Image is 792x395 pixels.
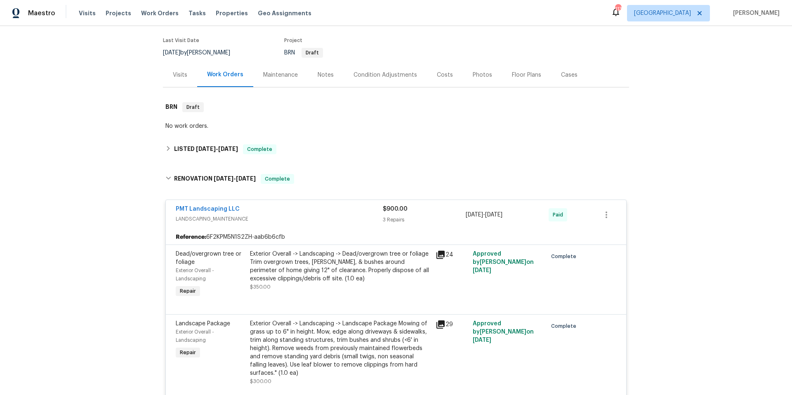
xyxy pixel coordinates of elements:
[553,211,566,219] span: Paid
[250,250,431,283] div: Exterior Overall -> Landscaping -> Dead/overgrown tree or foliage Trim overgrown trees, [PERSON_N...
[165,122,627,130] div: No work orders.
[730,9,780,17] span: [PERSON_NAME]
[218,146,238,152] span: [DATE]
[436,320,468,329] div: 29
[176,268,214,281] span: Exterior Overall - Landscaping
[79,9,96,17] span: Visits
[437,71,453,79] div: Costs
[163,38,199,43] span: Last Visit Date
[216,9,248,17] span: Properties
[163,166,629,192] div: RENOVATION [DATE]-[DATE]Complete
[354,71,417,79] div: Condition Adjustments
[214,176,256,181] span: -
[383,206,408,212] span: $900.00
[176,215,383,223] span: LANDSCAPING_MAINTENANCE
[166,230,626,245] div: 6F2KPM5N1S2ZH-aab6b6cfb
[176,329,214,343] span: Exterior Overall - Landscaping
[473,268,491,273] span: [DATE]
[183,103,203,111] span: Draft
[466,211,502,219] span: -
[284,50,323,56] span: BRN
[436,250,468,260] div: 24
[177,348,199,357] span: Repair
[165,102,177,112] h6: BRN
[561,71,577,79] div: Cases
[176,321,230,327] span: Landscape Package
[196,146,216,152] span: [DATE]
[163,48,240,58] div: by [PERSON_NAME]
[485,212,502,218] span: [DATE]
[106,9,131,17] span: Projects
[473,321,534,343] span: Approved by [PERSON_NAME] on
[236,176,256,181] span: [DATE]
[466,212,483,218] span: [DATE]
[244,145,276,153] span: Complete
[262,175,293,183] span: Complete
[163,94,629,120] div: BRN Draft
[250,320,431,377] div: Exterior Overall -> Landscaping -> Landscape Package Mowing of grass up to 6" in height. Mow, edg...
[174,144,238,154] h6: LISTED
[207,71,243,79] div: Work Orders
[173,71,187,79] div: Visits
[250,284,271,289] span: $350.00
[634,9,691,17] span: [GEOGRAPHIC_DATA]
[177,287,199,295] span: Repair
[473,337,491,343] span: [DATE]
[250,379,271,384] span: $300.00
[615,5,621,13] div: 113
[214,176,233,181] span: [DATE]
[163,139,629,159] div: LISTED [DATE]-[DATE]Complete
[28,9,55,17] span: Maestro
[383,216,466,224] div: 3 Repairs
[473,71,492,79] div: Photos
[189,10,206,16] span: Tasks
[176,206,240,212] a: PMT Landscaping LLC
[284,38,302,43] span: Project
[263,71,298,79] div: Maintenance
[512,71,541,79] div: Floor Plans
[174,174,256,184] h6: RENOVATION
[141,9,179,17] span: Work Orders
[318,71,334,79] div: Notes
[176,233,206,241] b: Reference:
[163,50,180,56] span: [DATE]
[302,50,322,55] span: Draft
[473,251,534,273] span: Approved by [PERSON_NAME] on
[258,9,311,17] span: Geo Assignments
[196,146,238,152] span: -
[176,251,241,265] span: Dead/overgrown tree or foliage
[551,252,580,261] span: Complete
[551,322,580,330] span: Complete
